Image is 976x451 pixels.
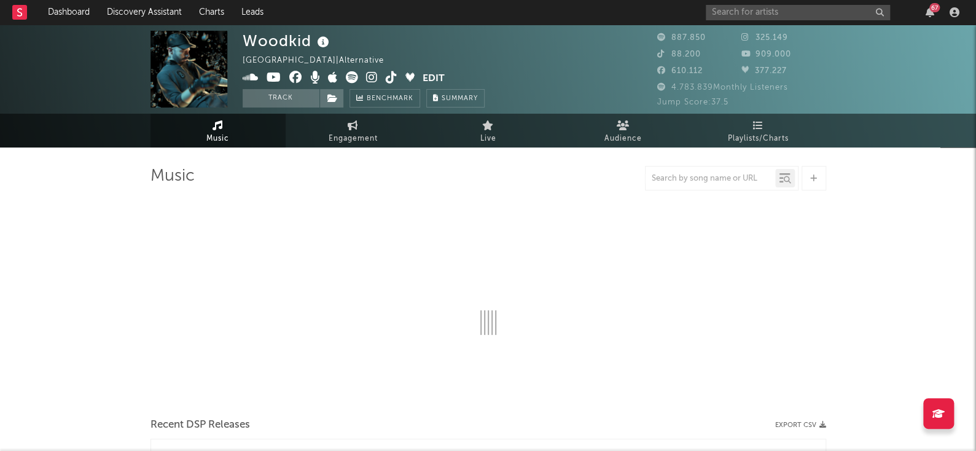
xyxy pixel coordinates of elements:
button: Track [243,89,319,108]
a: Playlists/Charts [691,114,826,147]
span: 909.000 [741,50,791,58]
span: 377.227 [741,67,787,75]
span: Benchmark [367,92,413,106]
button: Edit [423,71,445,87]
div: Woodkid [243,31,332,51]
input: Search for artists [706,5,890,20]
button: Export CSV [775,422,826,429]
a: Audience [556,114,691,147]
a: Music [150,114,286,147]
a: Engagement [286,114,421,147]
div: 67 [929,3,940,12]
span: 4.783.839 Monthly Listeners [657,84,788,92]
span: Live [480,131,496,146]
a: Benchmark [349,89,420,108]
span: 325.149 [741,34,788,42]
button: Summary [426,89,485,108]
span: Summary [442,95,478,102]
span: Jump Score: 37.5 [657,98,728,106]
span: 610.112 [657,67,703,75]
span: 88.200 [657,50,701,58]
span: Engagement [329,131,378,146]
span: Audience [604,131,642,146]
button: 67 [926,7,934,17]
span: Music [206,131,229,146]
span: Recent DSP Releases [150,418,250,433]
span: Playlists/Charts [728,131,789,146]
a: Live [421,114,556,147]
input: Search by song name or URL [646,174,775,184]
span: 887.850 [657,34,706,42]
div: [GEOGRAPHIC_DATA] | Alternative [243,53,398,68]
